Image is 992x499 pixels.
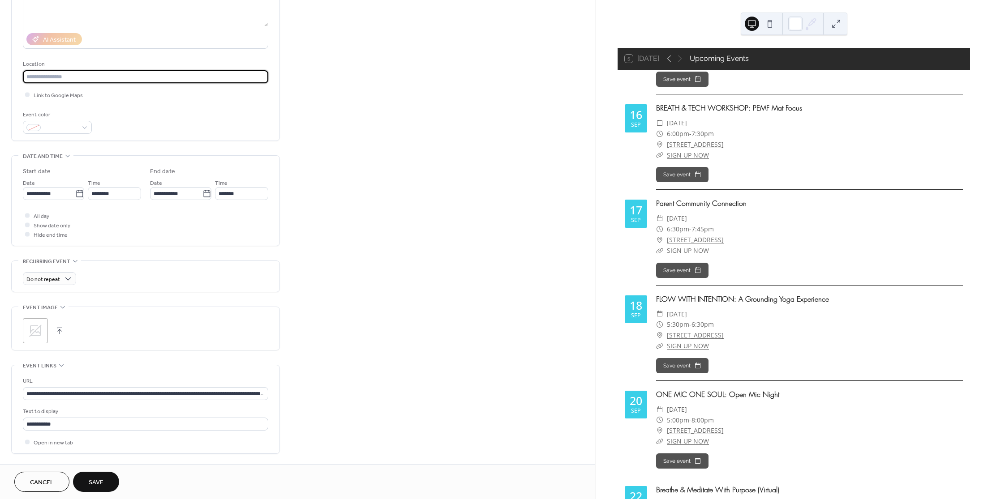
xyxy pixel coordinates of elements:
span: Link to Google Maps [34,91,83,100]
span: 5:00pm [667,415,689,426]
div: Sep [631,218,641,223]
div: ​ [656,319,663,330]
div: ​ [656,330,663,341]
a: [STREET_ADDRESS] [667,330,724,341]
a: [STREET_ADDRESS] [667,235,724,245]
div: ​ [656,213,663,224]
button: Cancel [14,472,69,492]
button: Save event [656,72,709,87]
span: Date [150,179,162,188]
a: SIGN UP NOW [667,246,709,255]
span: Date and time [23,152,63,161]
span: - [689,128,691,139]
span: [DATE] [667,309,687,320]
div: ​ [656,235,663,245]
span: Show date only [34,221,70,230]
a: ONE MIC ONE SOUL: Open Mic Night [656,389,779,399]
div: ​ [656,224,663,235]
div: End date [150,167,175,176]
span: 8:00pm [691,415,714,426]
div: Text to display [23,407,266,416]
div: Upcoming Events [690,53,749,64]
div: 16 [630,109,642,120]
span: Time [88,179,100,188]
button: Save event [656,358,709,373]
button: Save [73,472,119,492]
span: Save [89,478,103,487]
div: ; [23,318,48,343]
button: Save event [656,167,709,182]
a: [STREET_ADDRESS] [667,425,724,436]
div: ​ [656,309,663,320]
span: [DATE] [667,404,687,415]
a: Parent Community Connection [656,198,747,208]
div: 18 [630,300,642,311]
span: Time [215,179,228,188]
div: ​ [656,118,663,128]
span: Do not repeat [26,274,60,285]
div: Sep [631,122,641,128]
span: Date [23,179,35,188]
div: Location [23,60,266,69]
span: Event image [23,303,58,312]
span: Hide end time [34,230,68,240]
div: 17 [630,205,642,216]
div: Start date [23,167,51,176]
span: 6:30pm [691,319,714,330]
span: Event links [23,361,56,371]
div: ​ [656,139,663,150]
span: - [689,415,691,426]
span: Recurring event [23,257,70,266]
span: [DATE] [667,213,687,224]
div: ​ [656,150,663,161]
span: - [689,319,691,330]
div: URL [23,376,266,386]
div: ​ [656,128,663,139]
a: Breathe & Meditate With Purpose (Virtual) [656,485,779,495]
div: ​ [656,415,663,426]
span: Open in new tab [34,438,73,448]
a: [STREET_ADDRESS] [667,139,724,150]
span: Cancel [30,478,54,487]
div: Sep [631,408,641,414]
div: ​ [656,404,663,415]
span: 7:45pm [691,224,714,235]
div: ​ [656,341,663,351]
a: BREATH & TECH WORKSHOP: PEMF Mat Focus [656,103,802,113]
div: ​ [656,436,663,447]
span: - [689,224,691,235]
span: 5:30pm [667,319,689,330]
span: All day [34,212,49,221]
div: Event color [23,110,90,119]
span: 6:30pm [667,224,689,235]
a: FLOW WITH INTENTION: A Grounding Yoga Experience [656,294,829,304]
div: 20 [630,395,642,406]
div: Sep [631,313,641,319]
div: ​ [656,425,663,436]
span: 7:30pm [691,128,714,139]
div: ​ [656,245,663,256]
button: Save event [656,263,709,278]
a: SIGN UP NOW [667,341,709,350]
a: SIGN UP NOW [667,151,709,159]
a: SIGN UP NOW [667,437,709,445]
button: Save event [656,453,709,469]
span: 6:00pm [667,128,689,139]
span: [DATE] [667,118,687,128]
